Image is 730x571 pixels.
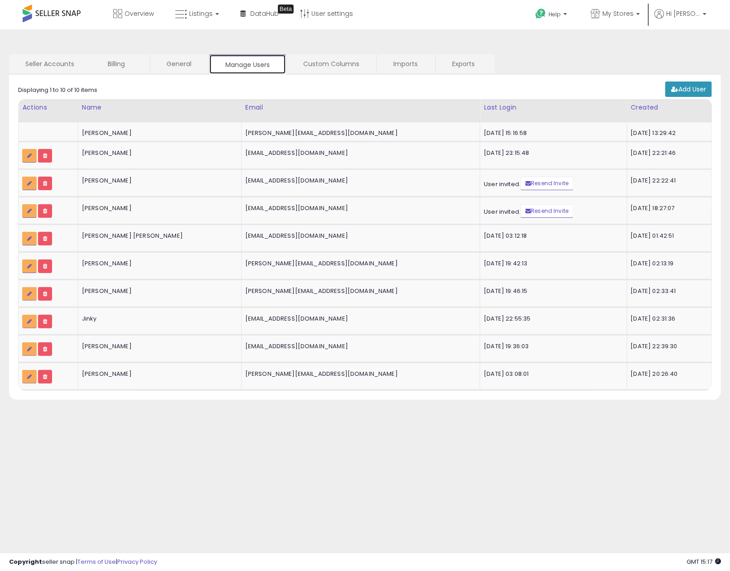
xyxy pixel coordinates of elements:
[665,82,712,97] a: Add User
[484,315,620,323] div: [DATE] 22:55:35
[150,54,208,73] a: General
[520,204,573,218] a: Resend Invite
[82,287,234,295] div: [PERSON_NAME]
[549,10,561,18] span: Help
[654,9,706,29] a: Hi [PERSON_NAME]
[245,287,473,295] div: [PERSON_NAME][EMAIL_ADDRESS][DOMAIN_NAME]
[245,103,477,112] div: Email
[484,370,620,378] div: [DATE] 03:08:01
[82,103,238,112] div: Name
[631,287,705,295] div: [DATE] 02:33:41
[22,103,74,112] div: Actions
[82,149,234,157] div: [PERSON_NAME]
[91,54,149,73] a: Billing
[631,149,705,157] div: [DATE] 22:21:46
[484,232,620,240] div: [DATE] 03:12:18
[631,204,705,212] div: [DATE] 18:27:07
[245,342,473,350] div: [EMAIL_ADDRESS][DOMAIN_NAME]
[209,54,286,74] a: Manage Users
[666,9,700,18] span: Hi [PERSON_NAME]
[602,9,634,18] span: My Stores
[484,177,620,192] div: User invited.
[18,86,97,95] div: Displaying 1 to 10 of 10 items
[631,177,705,185] div: [DATE] 22:22:41
[82,370,234,378] div: [PERSON_NAME]
[82,315,234,323] div: Jinky
[631,370,705,378] div: [DATE] 20:26:40
[245,129,473,137] div: [PERSON_NAME][EMAIL_ADDRESS][DOMAIN_NAME]
[250,9,279,18] span: DataHub
[484,103,623,112] div: Last Login
[484,259,620,268] div: [DATE] 19:42:13
[82,232,234,240] div: [PERSON_NAME] [PERSON_NAME]
[484,149,620,157] div: [DATE] 23:15:48
[245,149,473,157] div: [EMAIL_ADDRESS][DOMAIN_NAME]
[82,259,234,268] div: [PERSON_NAME]
[631,315,705,323] div: [DATE] 02:31:36
[520,177,573,190] a: Resend Invite
[287,54,376,73] a: Custom Columns
[245,315,473,323] div: [EMAIL_ADDRESS][DOMAIN_NAME]
[9,54,91,73] a: Seller Accounts
[484,342,620,350] div: [DATE] 19:36:03
[82,129,234,137] div: [PERSON_NAME]
[189,9,213,18] span: Listings
[528,1,576,29] a: Help
[245,370,473,378] div: [PERSON_NAME][EMAIL_ADDRESS][DOMAIN_NAME]
[278,5,294,14] div: Tooltip anchor
[535,8,546,19] i: Get Help
[631,259,705,268] div: [DATE] 02:13:19
[82,204,234,212] div: [PERSON_NAME]
[245,259,473,268] div: [PERSON_NAME][EMAIL_ADDRESS][DOMAIN_NAME]
[631,103,708,112] div: Created
[631,232,705,240] div: [DATE] 01:42:51
[124,9,154,18] span: Overview
[82,177,234,185] div: [PERSON_NAME]
[484,129,620,137] div: [DATE] 15:16:58
[245,232,473,240] div: [EMAIL_ADDRESS][DOMAIN_NAME]
[631,129,705,137] div: [DATE] 13:29:42
[484,204,620,220] div: User invited.
[631,342,705,350] div: [DATE] 22:39:30
[484,287,620,295] div: [DATE] 19:46:15
[377,54,434,73] a: Imports
[436,54,494,73] a: Exports
[245,204,473,212] div: [EMAIL_ADDRESS][DOMAIN_NAME]
[245,177,473,185] div: [EMAIL_ADDRESS][DOMAIN_NAME]
[82,342,234,350] div: [PERSON_NAME]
